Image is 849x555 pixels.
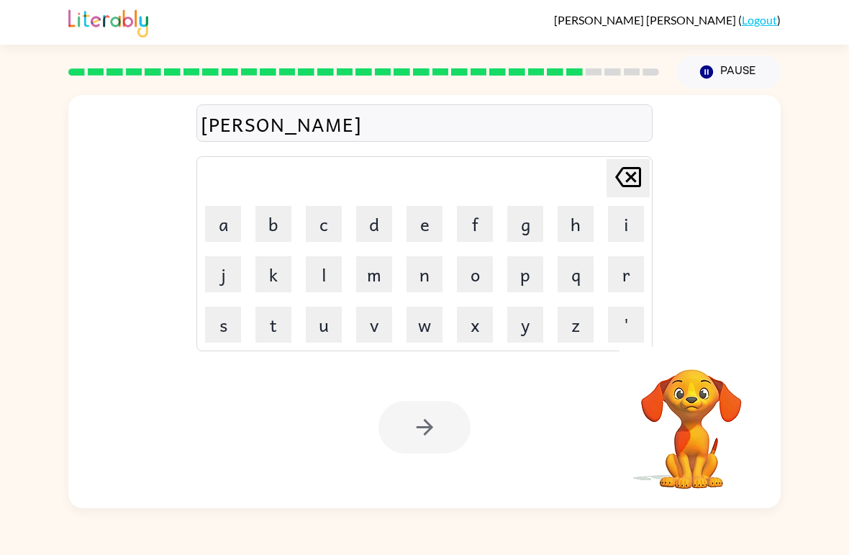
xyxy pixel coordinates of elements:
button: v [356,307,392,343]
button: n [407,256,442,292]
button: w [407,307,442,343]
button: c [306,206,342,242]
button: Pause [676,55,781,89]
button: h [558,206,594,242]
a: Logout [742,13,777,27]
button: e [407,206,442,242]
button: p [507,256,543,292]
button: u [306,307,342,343]
button: r [608,256,644,292]
button: z [558,307,594,343]
button: d [356,206,392,242]
button: f [457,206,493,242]
img: Literably [68,6,148,37]
video: Your browser must support playing .mp4 files to use Literably. Please try using another browser. [619,347,763,491]
button: o [457,256,493,292]
span: [PERSON_NAME] [PERSON_NAME] [554,13,738,27]
button: x [457,307,493,343]
button: i [608,206,644,242]
button: t [255,307,291,343]
button: l [306,256,342,292]
div: ( ) [554,13,781,27]
button: k [255,256,291,292]
button: g [507,206,543,242]
button: s [205,307,241,343]
button: b [255,206,291,242]
div: [PERSON_NAME] [201,109,648,139]
button: m [356,256,392,292]
button: q [558,256,594,292]
button: y [507,307,543,343]
button: j [205,256,241,292]
button: ' [608,307,644,343]
button: a [205,206,241,242]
